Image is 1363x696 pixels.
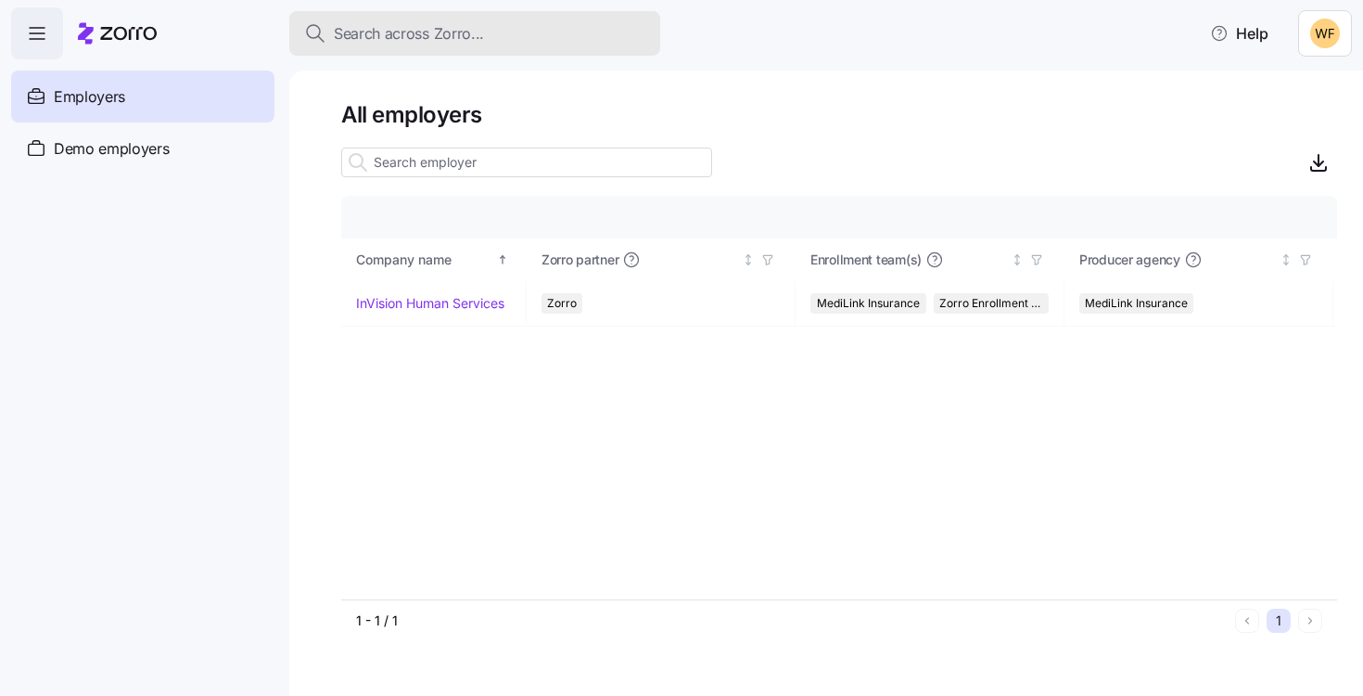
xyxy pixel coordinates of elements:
[541,251,618,269] span: Zorro partner
[527,238,796,281] th: Zorro partnerNot sorted
[547,293,577,314] span: Zorro
[1235,609,1259,633] button: Previous page
[1280,253,1293,266] div: Not sorted
[11,71,274,122] a: Employers
[356,612,1228,630] div: 1 - 1 / 1
[334,22,484,45] span: Search across Zorro...
[54,85,125,109] span: Employers
[796,238,1064,281] th: Enrollment team(s)Not sorted
[496,253,509,266] div: Sorted ascending
[1079,251,1180,269] span: Producer agency
[54,137,170,161] span: Demo employers
[289,11,660,56] button: Search across Zorro...
[341,148,712,177] input: Search employer
[939,293,1044,314] span: Zorro Enrollment Team
[1085,293,1188,314] span: MediLink Insurance
[810,251,922,269] span: Enrollment team(s)
[817,293,920,314] span: MediLink Insurance
[742,253,755,266] div: Not sorted
[356,294,504,313] a: InVision Human Services
[356,250,493,270] div: Company name
[11,122,274,174] a: Demo employers
[341,100,1337,129] h1: All employers
[1310,19,1340,48] img: 8adafdde462ffddea829e1adcd6b1844
[1064,238,1333,281] th: Producer agencyNot sorted
[1210,22,1268,45] span: Help
[1195,15,1283,52] button: Help
[1267,609,1291,633] button: 1
[1011,253,1024,266] div: Not sorted
[1298,609,1322,633] button: Next page
[341,238,527,281] th: Company nameSorted ascending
